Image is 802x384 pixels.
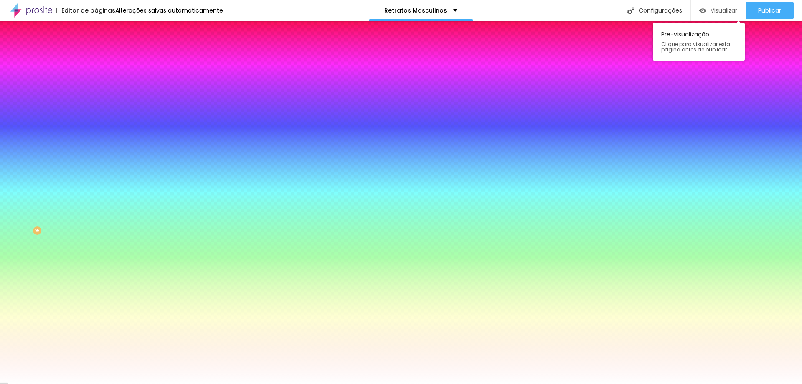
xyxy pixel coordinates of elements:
button: Visualizar [691,2,746,19]
span: Clique para visualizar esta página antes de publicar. [661,41,736,52]
span: Publicar [758,7,781,14]
img: Icone [627,7,634,14]
div: Editor de páginas [56,8,115,13]
div: Pre-visualização [653,23,745,61]
img: view-1.svg [699,7,706,14]
span: Visualizar [711,7,737,14]
div: Alterações salvas automaticamente [115,8,223,13]
p: Retratos Masculinos [384,8,447,13]
button: Publicar [746,2,794,19]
